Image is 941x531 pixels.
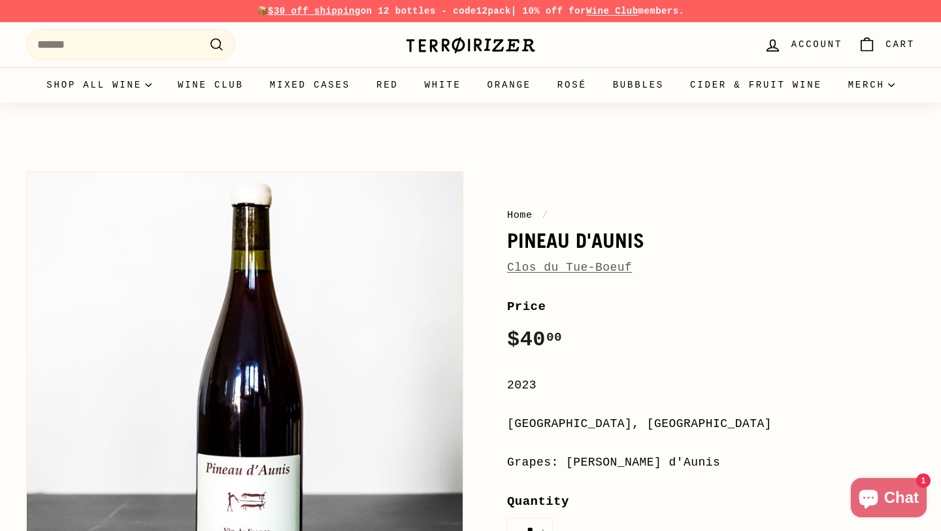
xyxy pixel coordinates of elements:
p: 📦 on 12 bottles - code | 10% off for members. [26,4,915,18]
a: Cider & Fruit Wine [677,67,835,103]
summary: Merch [835,67,908,103]
span: / [538,209,552,221]
a: Bubbles [600,67,677,103]
a: Red [363,67,412,103]
label: Price [507,297,915,317]
h1: Pineau d'Aunis [507,230,915,252]
sup: 00 [546,330,562,345]
inbox-online-store-chat: Shopify online store chat [847,478,931,521]
span: $40 [507,328,562,352]
strong: 12pack [476,6,511,16]
div: 2023 [507,376,915,395]
span: Cart [885,37,915,52]
a: Mixed Cases [257,67,363,103]
a: Wine Club [165,67,257,103]
a: Wine Club [586,6,638,16]
a: Orange [474,67,544,103]
a: Cart [850,26,923,64]
span: $30 off shipping [268,6,361,16]
a: Rosé [544,67,600,103]
a: Account [756,26,850,64]
a: White [412,67,474,103]
summary: Shop all wine [33,67,165,103]
nav: breadcrumbs [507,207,915,223]
a: Home [507,209,533,221]
span: Account [791,37,842,52]
label: Quantity [507,492,915,511]
div: [GEOGRAPHIC_DATA], [GEOGRAPHIC_DATA] [507,415,915,434]
div: Grapes: [PERSON_NAME] d'Aunis [507,453,915,472]
a: Clos du Tue-Boeuf [507,261,632,274]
